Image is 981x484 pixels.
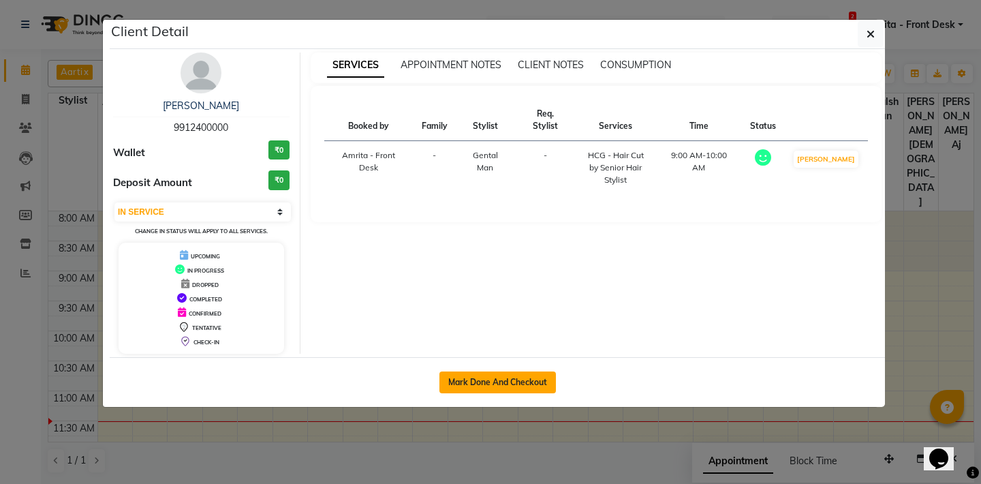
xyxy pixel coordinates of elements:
[135,228,268,235] small: Change in status will apply to all services.
[113,145,145,161] span: Wallet
[794,151,858,168] button: [PERSON_NAME]
[193,339,219,346] span: CHECK-IN
[583,149,648,186] div: HCG - Hair Cut by Senior Hair Stylist
[473,150,498,172] span: Gental Man
[268,170,290,190] h3: ₹0
[656,141,742,195] td: 9:00 AM-10:00 AM
[456,100,515,141] th: Stylist
[187,267,224,274] span: IN PROGRESS
[515,100,575,141] th: Req. Stylist
[575,100,656,141] th: Services
[600,59,671,71] span: CONSUMPTION
[181,52,221,93] img: avatar
[439,372,556,393] button: Mark Done And Checkout
[414,100,456,141] th: Family
[189,310,221,317] span: CONFIRMED
[189,296,222,303] span: COMPLETED
[742,100,784,141] th: Status
[924,429,967,470] iframe: chat widget
[163,100,239,112] a: [PERSON_NAME]
[113,175,192,191] span: Deposit Amount
[191,253,220,260] span: UPCOMING
[192,282,219,288] span: DROPPED
[656,100,742,141] th: Time
[192,324,221,331] span: TENTATIVE
[174,121,228,134] span: 9912400000
[324,141,414,195] td: Amrita - Front Desk
[518,59,584,71] span: CLIENT NOTES
[324,100,414,141] th: Booked by
[401,59,501,71] span: APPOINTMENT NOTES
[414,141,456,195] td: -
[515,141,575,195] td: -
[111,21,189,42] h5: Client Detail
[327,53,384,78] span: SERVICES
[268,140,290,160] h3: ₹0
